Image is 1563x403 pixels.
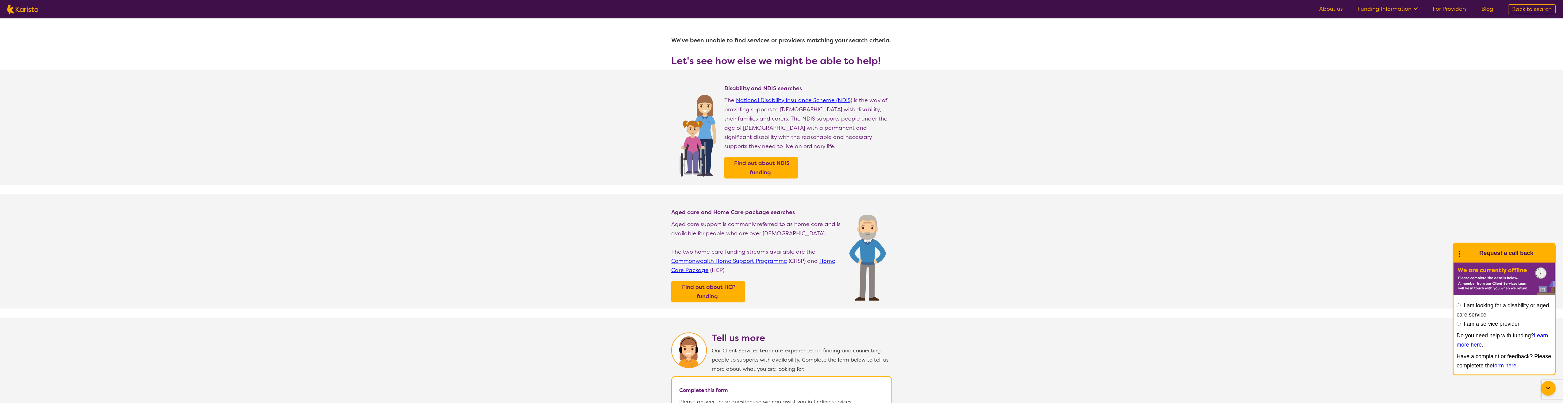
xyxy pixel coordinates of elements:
[1433,5,1467,13] a: For Providers
[849,215,886,301] img: Find Age care and home care package services and providers
[1463,247,1476,259] img: Karista
[1512,6,1552,13] span: Back to search
[673,282,743,301] a: Find out about HCP funding
[724,96,892,151] p: The is the way of providing support to [DEMOGRAPHIC_DATA] with disability, their families and car...
[1454,263,1555,295] img: Karista offline chat form to request call back
[1457,302,1549,318] label: I am looking for a disability or aged care service
[1457,331,1552,349] p: Do you need help with funding? .
[679,387,728,393] b: Complete this form
[671,332,707,368] img: Karista Client Service
[7,5,38,14] img: Karista logo
[1457,352,1552,370] p: Have a complaint or feedback? Please completete the .
[1479,248,1533,258] h1: Request a call back
[671,209,843,216] h4: Aged care and Home Care package searches
[671,247,843,275] p: The two home care funding streams available are the (CHSP) and (HCP).
[671,33,892,48] h1: We've been unable to find services or providers matching your search criteria.
[1493,363,1516,369] a: form here
[736,97,852,104] a: National Disability Insurance Scheme (NDIS)
[677,91,718,177] img: Find NDIS and Disability services and providers
[734,159,790,176] b: Find out about NDIS funding
[671,220,843,238] p: Aged care support is commonly referred to as home care and is available for people who are over [...
[726,159,796,177] a: Find out about NDIS funding
[671,55,892,66] h3: Let's see how else we might be able to help!
[671,257,787,265] a: Commonwealth Home Support Programme
[682,283,735,300] b: Find out about HCP funding
[724,85,892,92] h4: Disability and NDIS searches
[1481,5,1493,13] a: Blog
[1319,5,1343,13] a: About us
[712,346,892,374] p: Our Client Services team are experienced in finding and connecting people to supports with availa...
[1508,4,1556,14] a: Back to search
[1464,321,1519,327] label: I am a service provider
[712,332,892,344] h2: Tell us more
[1358,5,1418,13] a: Funding Information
